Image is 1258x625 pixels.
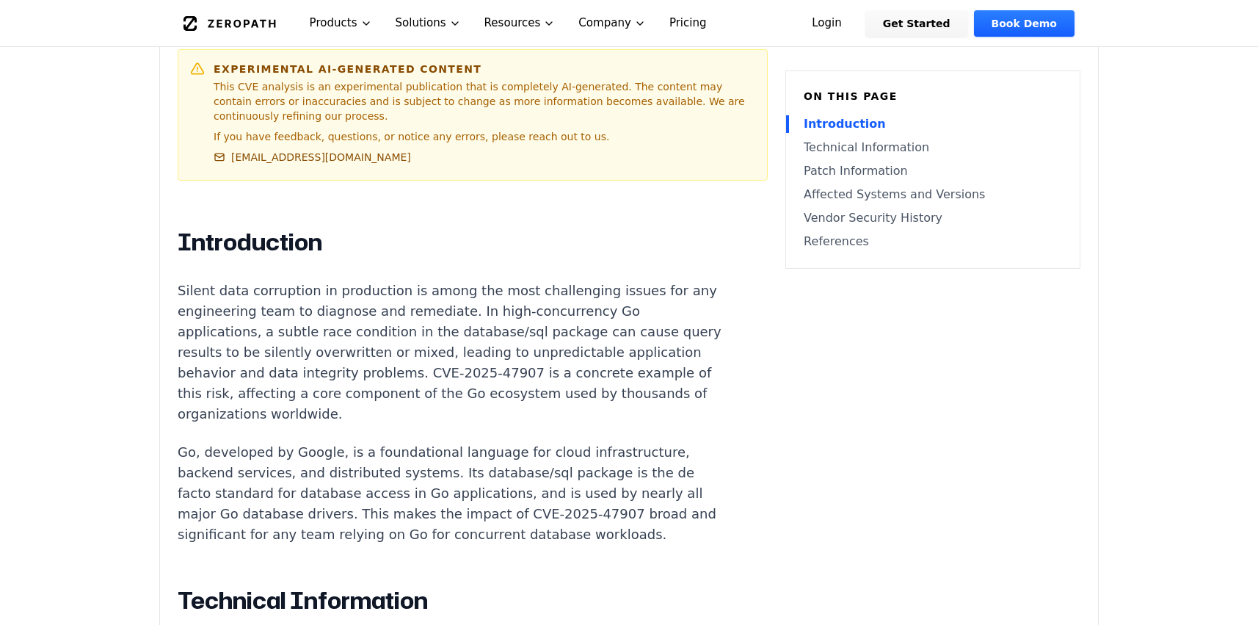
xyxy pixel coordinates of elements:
h2: Technical Information [178,586,724,615]
a: Technical Information [804,139,1062,156]
a: Login [794,10,859,37]
p: This CVE analysis is an experimental publication that is completely AI-generated. The content may... [214,79,755,123]
a: Introduction [804,115,1062,133]
a: Patch Information [804,162,1062,180]
p: If you have feedback, questions, or notice any errors, please reach out to us. [214,129,755,144]
a: [EMAIL_ADDRESS][DOMAIN_NAME] [214,150,411,165]
a: Get Started [865,10,968,37]
a: Vendor Security History [804,209,1062,227]
p: Silent data corruption in production is among the most challenging issues for any engineering tea... [178,281,724,425]
a: Affected Systems and Versions [804,186,1062,203]
a: Book Demo [974,10,1075,37]
a: References [804,233,1062,250]
h6: On this page [804,89,1062,104]
h6: Experimental AI-Generated Content [214,62,755,76]
p: Go, developed by Google, is a foundational language for cloud infrastructure, backend services, a... [178,442,724,545]
h2: Introduction [178,228,724,257]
